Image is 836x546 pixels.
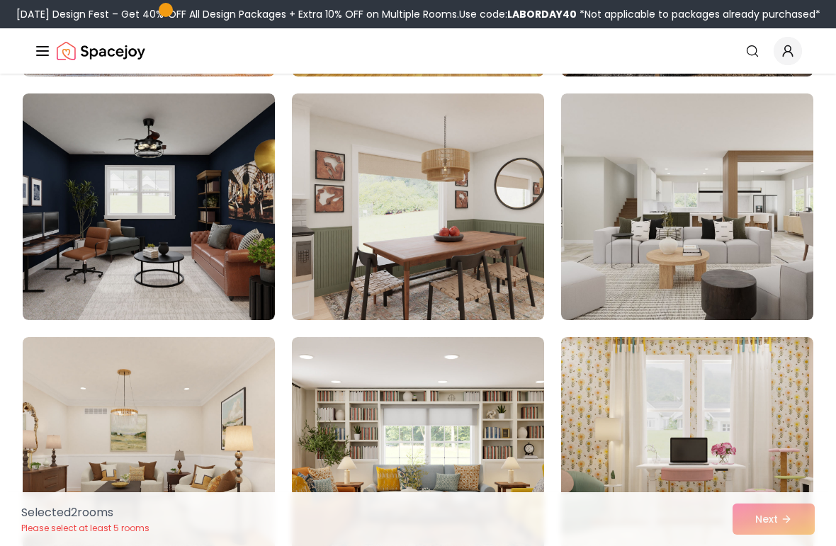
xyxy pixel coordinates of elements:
nav: Global [34,28,802,74]
img: Spacejoy Logo [57,37,145,65]
p: Please select at least 5 rooms [21,523,149,534]
b: LABORDAY40 [507,7,577,21]
div: [DATE] Design Fest – Get 40% OFF All Design Packages + Extra 10% OFF on Multiple Rooms. [16,7,820,21]
img: Room room-13 [23,93,275,320]
img: Room room-15 [561,93,813,320]
span: Use code: [459,7,577,21]
a: Spacejoy [57,37,145,65]
p: Selected 2 room s [21,504,149,521]
span: *Not applicable to packages already purchased* [577,7,820,21]
img: Room room-14 [292,93,544,320]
